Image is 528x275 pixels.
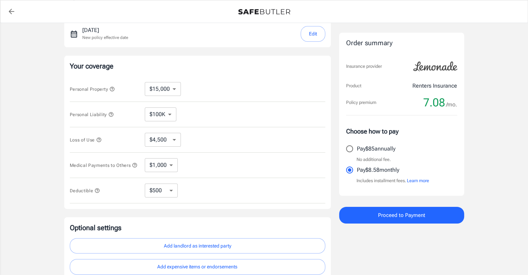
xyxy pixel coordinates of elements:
[70,223,325,233] p: Optional settings
[378,211,425,220] span: Proceed to Payment
[70,137,102,143] span: Loss of Use
[346,82,361,89] p: Product
[70,238,325,254] button: Add landlord as interested party
[357,156,391,163] p: No additional fee.
[70,163,138,168] span: Medical Payments to Others
[5,5,18,18] a: back to quotes
[70,161,138,169] button: Medical Payments to Others
[346,38,457,48] div: Order summary
[357,177,429,184] p: Includes installment fees.
[82,34,128,41] p: New policy effective date
[70,61,325,71] p: Your coverage
[346,127,457,136] p: Choose how to pay
[357,145,395,153] p: Pay $85 annually
[70,85,115,93] button: Personal Property
[70,112,114,117] span: Personal Liability
[346,99,376,106] p: Policy premium
[446,100,457,110] span: /mo.
[70,188,100,193] span: Deductible
[70,136,102,144] button: Loss of Use
[407,177,429,184] button: Learn more
[301,26,325,42] button: Edit
[238,9,290,15] img: Back to quotes
[357,166,399,174] p: Pay $8.58 monthly
[339,207,464,224] button: Proceed to Payment
[82,26,128,34] p: [DATE]
[423,96,445,110] span: 7.08
[70,87,115,92] span: Personal Property
[70,259,325,275] button: Add expensive items or endorsements
[70,186,100,195] button: Deductible
[346,63,382,70] p: Insurance provider
[70,30,78,38] svg: New policy start date
[70,110,114,119] button: Personal Liability
[409,57,461,76] img: Lemonade
[412,82,457,90] p: Renters Insurance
